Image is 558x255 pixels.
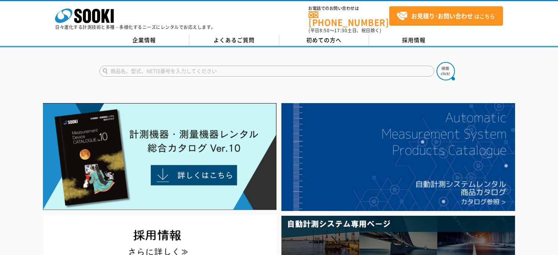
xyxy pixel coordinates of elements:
[309,27,381,34] span: (平日 ～ 土日、祝日除く)
[309,11,389,26] a: [PHONE_NUMBER]
[189,35,279,46] a: よくあるご質問
[99,35,189,46] a: 企業情報
[43,103,277,210] img: Catalog Ver10
[55,25,216,29] p: 日々進化する計測技術と多種・多様化するニーズにレンタルでお応えします。
[279,35,369,46] a: 初めての方へ
[281,103,515,211] img: 自動計測システムカタログ
[411,11,473,20] strong: お見積り･お問い合わせ
[397,11,495,22] span: はこちら
[306,36,342,44] span: 初めての方へ
[437,62,455,80] img: btn_search.png
[389,6,503,26] a: お見積り･お問い合わせはこちら
[309,6,389,11] span: お電話でのお問い合わせは
[320,27,330,34] span: 8:50
[99,66,434,77] input: 商品名、型式、NETIS番号を入力してください
[334,27,347,34] span: 17:30
[369,35,459,46] a: 採用情報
